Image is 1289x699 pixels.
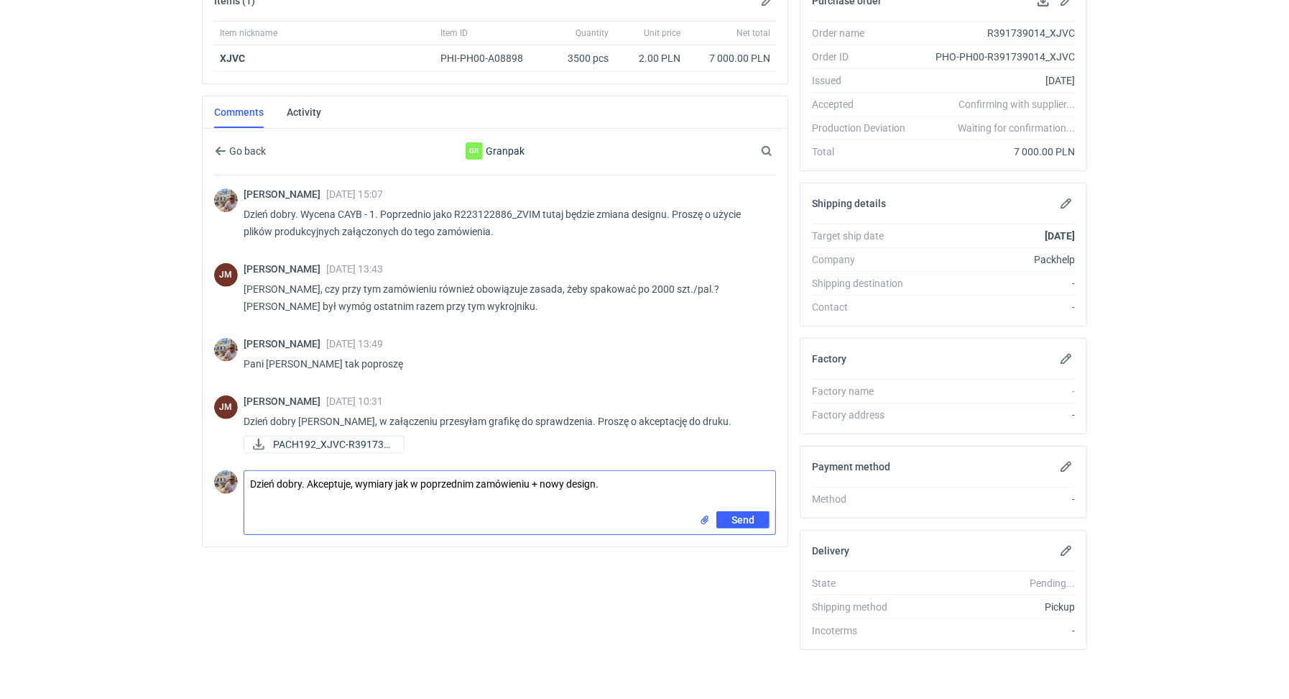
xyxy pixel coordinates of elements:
[917,300,1075,314] div: -
[377,142,613,160] div: Granpak
[812,623,917,638] div: Incoterms
[812,408,917,422] div: Factory address
[917,384,1075,398] div: -
[244,338,326,349] span: [PERSON_NAME]
[1030,577,1075,589] em: Pending...
[326,188,383,200] span: [DATE] 15:07
[1058,350,1075,367] button: Edit factory details
[917,408,1075,422] div: -
[958,99,1075,110] em: Confirming with supplier...
[917,600,1075,614] div: Pickup
[917,252,1075,267] div: Packhelp
[812,73,917,88] div: Issued
[244,188,326,200] span: [PERSON_NAME]
[220,27,277,39] span: Item nickname
[214,263,238,287] figcaption: JM
[731,515,754,525] span: Send
[273,437,392,452] span: PACH192_XJVC-R391739...
[466,142,483,160] figcaption: Gr
[917,26,1075,40] div: R391739014_XJVC
[1045,230,1075,242] strong: [DATE]
[812,121,917,135] div: Production Deviation
[440,27,468,39] span: Item ID
[326,338,383,349] span: [DATE] 13:49
[220,52,245,64] a: XJVC
[917,145,1075,159] div: 7 000.00 PLN
[812,145,917,159] div: Total
[917,73,1075,88] div: [DATE]
[812,26,917,40] div: Order name
[1058,195,1075,212] button: Edit shipping details
[576,27,609,39] span: Quantity
[440,51,537,65] div: PHI-PH00-A08898
[287,96,321,128] a: Activity
[812,50,917,64] div: Order ID
[620,51,680,65] div: 2.00 PLN
[758,142,804,160] input: Search
[244,413,764,430] p: Dzień dobry [PERSON_NAME], w załączeniu przesyłam grafikę do sprawdzenia. Proszę o akceptację do ...
[812,252,917,267] div: Company
[214,263,238,287] div: JOANNA MOCZAŁA
[644,27,680,39] span: Unit price
[326,263,383,275] span: [DATE] 13:43
[214,142,267,160] button: Go back
[244,396,326,407] span: [PERSON_NAME]
[1058,542,1075,559] button: Edit delivery details
[214,470,238,494] img: Michał Palasek
[214,338,238,362] img: Michał Palasek
[736,27,770,39] span: Net total
[812,492,917,506] div: Method
[214,396,238,419] div: JOANNA MOCZAŁA
[812,384,917,398] div: Factory name
[244,355,764,373] p: Pani [PERSON_NAME] tak poproszę
[1058,458,1075,475] button: Edit payment method
[244,280,764,315] p: [PERSON_NAME], czy przy tym zamówieniu również obowiązuje zasada, żeby spakować po 2000 szt./pal....
[692,51,770,65] div: 7 000.00 PLN
[917,623,1075,638] div: -
[812,600,917,614] div: Shipping method
[716,511,770,529] button: Send
[226,146,266,156] span: Go back
[466,142,483,160] div: Granpak
[812,276,917,291] div: Shipping destination
[812,545,849,557] h2: Delivery
[812,229,917,243] div: Target ship date
[326,396,383,407] span: [DATE] 10:31
[812,353,846,365] h2: Factory
[917,276,1075,291] div: -
[244,471,775,511] textarea: Dzień dobry. Akceptuje, wymiary jak w poprzednim zamówieniu + nowy design.
[244,206,764,240] p: Dzień dobry. Wycena CAYB - 1. Poprzednio jako R223122886_ZVIM tutaj będzie zmiana designu. Proszę...
[917,492,1075,506] div: -
[542,45,614,72] div: 3500 pcs
[812,461,890,472] h2: Payment method
[812,198,886,209] h2: Shipping details
[244,436,405,453] a: PACH192_XJVC-R391739...
[214,396,238,419] figcaption: JM
[812,300,917,314] div: Contact
[812,576,917,590] div: State
[244,263,326,275] span: [PERSON_NAME]
[214,96,264,128] a: Comments
[214,188,238,212] img: Michał Palasek
[812,97,917,111] div: Accepted
[917,50,1075,64] div: PHO-PH00-R391739014_XJVC
[958,121,1075,135] em: Waiting for confirmation...
[244,436,387,453] div: PACH192_XJVC-R391739014_outside_F427_210x210x80_w3485_11082025_rs_akcept.pdf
